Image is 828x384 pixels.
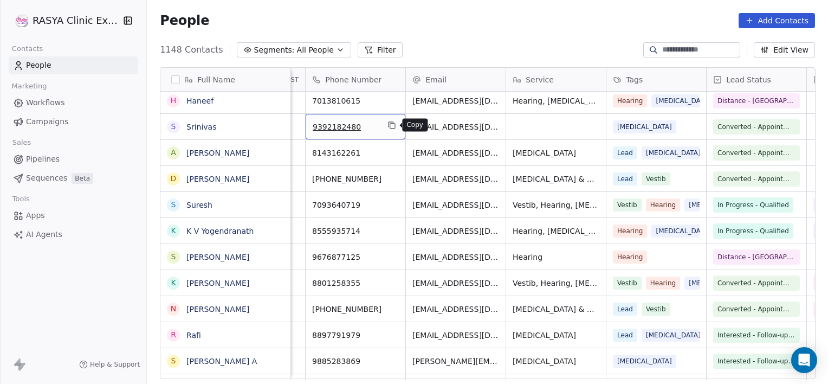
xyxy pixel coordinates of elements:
span: Hearing [613,94,647,107]
span: Vestib [613,277,642,290]
span: [MEDICAL_DATA] [642,146,705,159]
span: People [160,12,209,29]
a: Srinivas [186,123,216,131]
span: [MEDICAL_DATA] & Dizziness [513,174,599,184]
div: H [171,95,177,106]
span: Vestib [642,172,670,185]
button: Add Contacts [739,13,815,28]
a: SequencesBeta [9,169,138,187]
span: Marketing [7,78,51,94]
span: Pipelines [26,153,60,165]
span: Lead [613,329,637,342]
span: Hearing [513,252,599,263]
span: Vestib, Hearing, [MEDICAL_DATA] [513,278,599,289]
div: S [171,121,176,132]
span: Vestib [642,303,670,316]
span: Lead Status [726,74,771,85]
span: Vestib [613,199,642,212]
span: 7093640719 [312,200,399,210]
span: Sequences [26,172,67,184]
span: Beta [72,173,93,184]
span: AI Agents [26,229,62,240]
span: In Progress - Qualified [717,200,789,210]
a: AI Agents [9,226,138,244]
span: Hearing, [MEDICAL_DATA] [513,226,599,236]
span: [EMAIL_ADDRESS][DOMAIN_NAME] [412,95,499,106]
div: K [171,277,176,289]
a: [PERSON_NAME] [186,175,249,183]
span: RASYA Clinic External [33,14,120,28]
span: [EMAIL_ADDRESS][DOMAIN_NAME] [412,330,499,341]
span: Hearing [613,225,647,238]
div: Service [506,68,606,91]
span: [MEDICAL_DATA] [652,94,715,107]
span: Apps [26,210,45,221]
button: Filter [358,42,403,57]
a: Suresh [186,201,212,209]
span: Hearing [646,199,680,212]
span: Contacts [7,41,48,57]
span: Hearing [613,251,647,264]
span: Converted - Appointment [717,278,795,289]
span: 1148 Contacts [160,43,223,56]
span: 8897791979 [312,330,399,341]
div: D [171,173,177,184]
span: [MEDICAL_DATA] & Dizziness [513,304,599,315]
span: Distance - [GEOGRAPHIC_DATA] [717,95,795,106]
span: [MEDICAL_DATA] [513,330,599,341]
span: Lead [613,146,637,159]
a: People [9,56,138,74]
span: Service [526,74,554,85]
span: 9392182480 [313,121,379,132]
div: Lead Status [707,68,806,91]
span: 8143162261 [312,148,399,158]
span: Converted - Appointment [717,148,795,158]
button: Edit View [754,42,815,57]
span: 9885283869 [312,356,399,367]
span: [EMAIL_ADDRESS][DOMAIN_NAME] [412,278,499,289]
span: [MEDICAL_DATA] [652,225,715,238]
span: [EMAIL_ADDRESS][DOMAIN_NAME] [412,226,499,236]
span: [PHONE_NUMBER] [312,304,399,315]
span: [EMAIL_ADDRESS][DOMAIN_NAME] [412,121,499,132]
a: Help & Support [79,360,140,369]
a: [PERSON_NAME] [186,305,249,313]
span: 8555935714 [312,226,399,236]
span: [PERSON_NAME][EMAIL_ADDRESS][DOMAIN_NAME] [412,356,499,367]
span: Interested - Follow-up for Apt [717,330,795,341]
div: K [171,225,176,236]
a: [PERSON_NAME] A [186,357,257,366]
span: [MEDICAL_DATA] [684,199,748,212]
span: Email [425,74,447,85]
span: Segments: [254,44,295,56]
div: Tags [606,68,706,91]
a: Rafi [186,331,201,340]
span: [MEDICAL_DATA] [513,148,599,158]
img: RASYA-Clinic%20Circle%20icon%20Transparent.png [15,14,28,27]
span: [EMAIL_ADDRESS][DOMAIN_NAME] [412,304,499,315]
span: [EMAIL_ADDRESS][DOMAIN_NAME] [412,174,499,184]
span: [MEDICAL_DATA] [642,329,705,342]
button: RASYA Clinic External [13,11,116,30]
div: Open Intercom Messenger [791,347,817,373]
span: Lead [613,172,637,185]
span: In Progress - Qualified [717,226,789,236]
span: 8801258355 [312,278,399,289]
span: [EMAIL_ADDRESS][DOMAIN_NAME] [412,252,499,263]
a: [PERSON_NAME] [186,253,249,261]
span: [MEDICAL_DATA] [684,277,748,290]
a: Workflows [9,94,138,112]
div: S [171,355,176,367]
span: [PHONE_NUMBER] [312,174,399,184]
span: Full Name [197,74,235,85]
span: [MEDICAL_DATA] [513,356,599,367]
div: grid [160,92,291,380]
a: Apps [9,207,138,225]
span: 7013810615 [312,95,399,106]
span: Lead [613,303,637,316]
a: Campaigns [9,113,138,131]
div: Full Name [160,68,290,91]
p: Copy [406,120,423,129]
span: Campaigns [26,116,68,127]
div: N [171,303,176,315]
